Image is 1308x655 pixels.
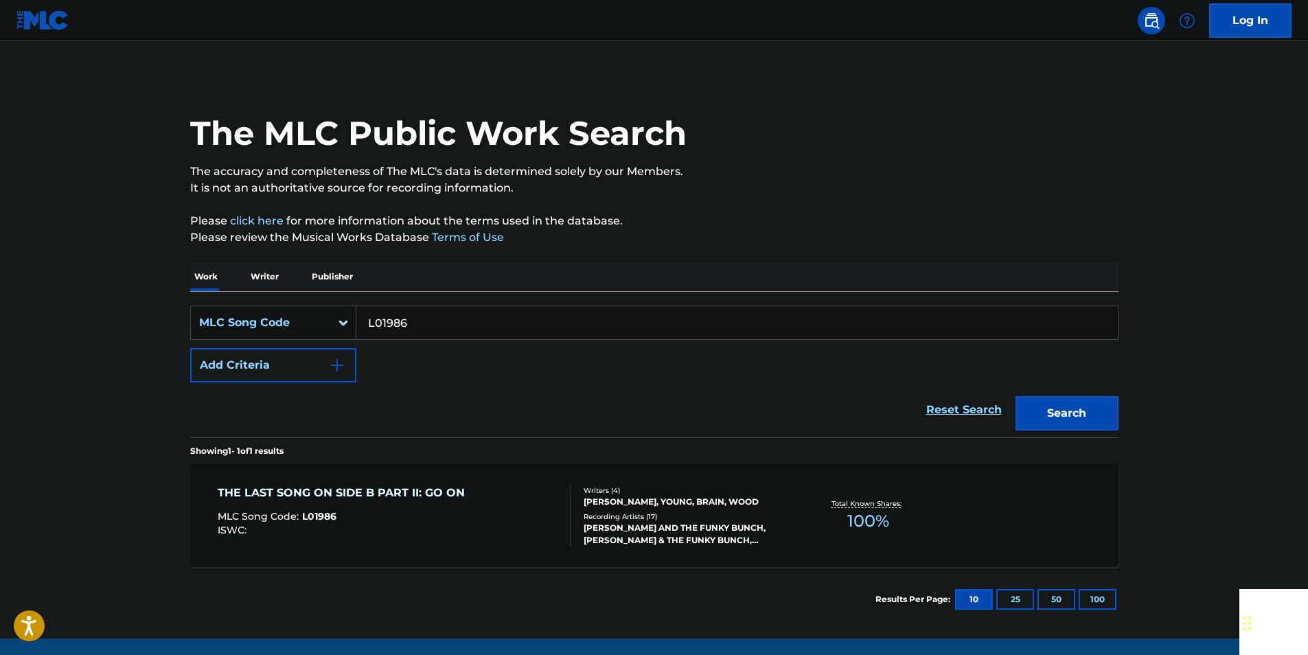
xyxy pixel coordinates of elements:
[1143,12,1160,29] img: search
[1209,3,1292,38] a: Log In
[919,395,1009,425] a: Reset Search
[190,229,1118,246] p: Please review the Musical Works Database
[308,262,357,291] p: Publisher
[190,445,284,457] p: Showing 1 - 1 of 1 results
[230,214,284,227] a: click here
[329,357,345,374] img: 9d2ae6d4665cec9f34b9.svg
[1037,589,1075,610] button: 50
[996,589,1034,610] button: 25
[1173,7,1201,34] div: Help
[218,485,472,501] div: THE LAST SONG ON SIDE B PART II: GO ON
[190,213,1118,229] p: Please for more information about the terms used in the database.
[1179,12,1195,29] img: help
[246,262,283,291] p: Writer
[429,231,504,244] a: Terms of Use
[190,163,1118,180] p: The accuracy and completeness of The MLC's data is determined solely by our Members.
[1243,603,1252,644] div: Drag
[1239,589,1308,655] iframe: Chat Widget
[875,593,954,606] p: Results Per Page:
[584,522,791,547] div: [PERSON_NAME] AND THE FUNKY BUNCH, [PERSON_NAME] & THE FUNKY BUNCH, [PERSON_NAME] AND THE FUNKY B...
[190,180,1118,196] p: It is not an authoritative source for recording information.
[584,496,791,508] div: [PERSON_NAME], YOUNG, BRAIN, WOOD
[847,509,889,533] span: 100 %
[584,485,791,496] div: Writers ( 4 )
[218,510,302,522] span: MLC Song Code :
[1138,7,1165,34] a: Public Search
[16,10,69,30] img: MLC Logo
[190,464,1118,567] a: THE LAST SONG ON SIDE B PART II: GO ONMLC Song Code:L01986ISWC:Writers (4)[PERSON_NAME], YOUNG, B...
[955,589,993,610] button: 10
[302,510,336,522] span: L01986
[199,314,323,331] div: MLC Song Code
[831,498,905,509] p: Total Known Shares:
[1016,396,1118,430] button: Search
[1079,589,1116,610] button: 100
[190,348,356,382] button: Add Criteria
[190,113,687,154] h1: The MLC Public Work Search
[584,512,791,522] div: Recording Artists ( 17 )
[190,306,1118,437] form: Search Form
[190,262,222,291] p: Work
[218,524,250,536] span: ISWC :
